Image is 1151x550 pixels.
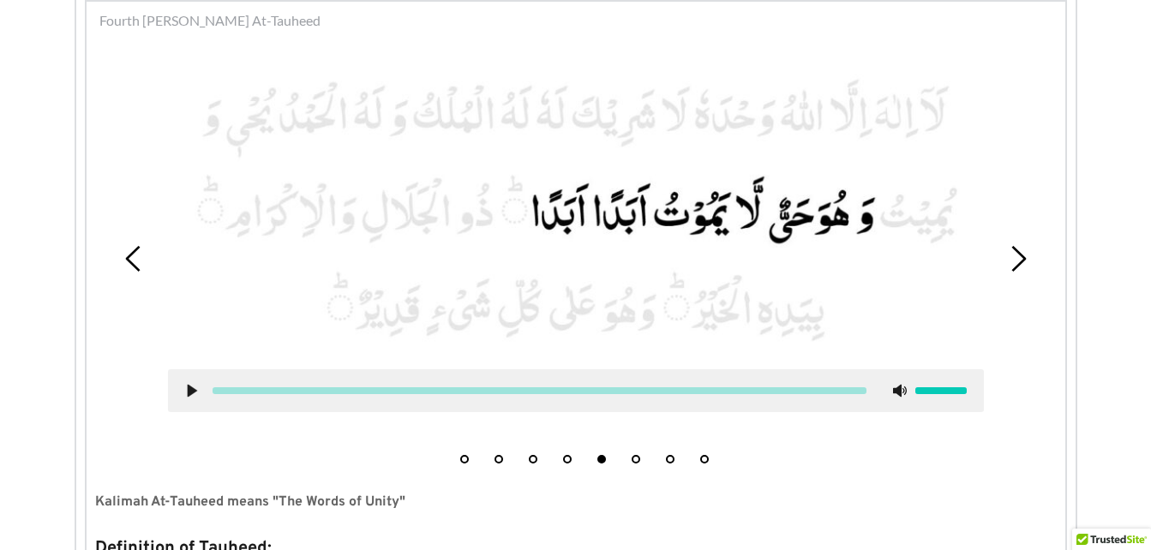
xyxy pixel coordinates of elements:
[460,455,469,463] button: 1 of 8
[563,455,572,463] button: 4 of 8
[666,455,674,463] button: 7 of 8
[632,455,640,463] button: 6 of 8
[529,455,537,463] button: 3 of 8
[99,10,321,31] span: Fourth [PERSON_NAME] At-Tauheed
[495,455,503,463] button: 2 of 8
[597,455,606,463] button: 5 of 8
[95,493,405,511] strong: Kalimah At-Tauheed means "The Words of Unity"
[700,455,709,463] button: 8 of 8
